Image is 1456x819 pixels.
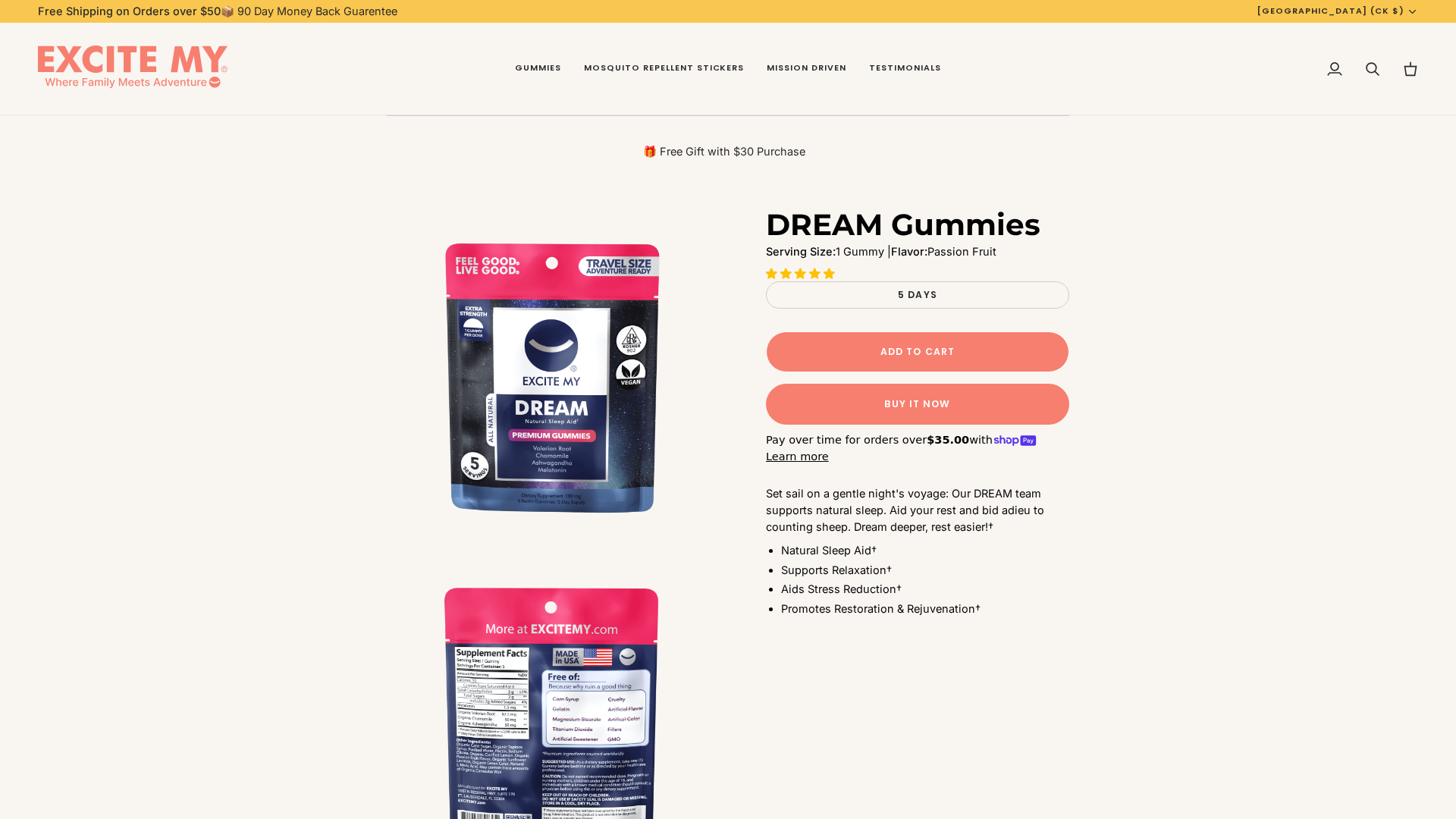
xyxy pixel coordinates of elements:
[781,601,1069,617] li: Promotes Restoration & Rejuvenation†
[891,245,927,258] strong: Flavor:
[38,3,397,20] p: 📦 90 Day Money Back Guarentee
[781,562,1069,579] li: Supports Relaxation†
[858,23,952,115] a: Testimonials
[766,384,1069,425] button: Buy it now
[766,487,1044,533] span: Set sail on a gentle night's voyage: Our DREAM team supports natural sleep. Aid your rest and bid...
[504,23,573,115] a: Gummies
[38,45,227,93] img: EXCITE MY®
[766,245,836,258] strong: Serving Size:
[898,288,937,301] span: 5 Days
[781,581,1069,598] li: Aids Stress Reduction†
[515,62,561,74] span: Gummies
[767,62,846,74] span: Mission Driven
[781,542,1069,559] li: Natural Sleep Aid†
[766,267,838,280] span: 5.00 stars
[573,23,756,115] a: Mosquito Repellent Stickers
[766,331,1069,372] button: Add to Cart
[584,62,745,74] span: Mosquito Repellent Stickers
[387,144,1062,159] p: 🎁 Free Gift with $30 Purchase
[387,206,728,548] img: DREAM Gummies
[766,243,1069,260] p: 1 Gummy | Passion Fruit
[1246,5,1429,17] button: [GEOGRAPHIC_DATA] (CK $)
[869,62,941,74] span: Testimonials
[766,206,1040,243] h1: DREAM Gummies
[755,23,858,115] a: Mission Driven
[38,5,221,17] strong: Free Shipping on Orders over $50
[880,345,955,359] span: Add to Cart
